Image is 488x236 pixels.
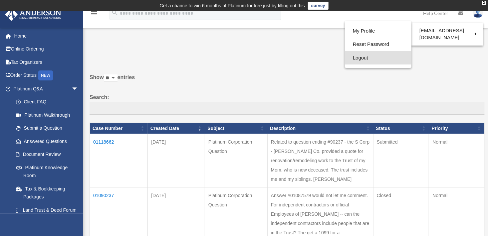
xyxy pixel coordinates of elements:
[148,134,205,187] td: [DATE]
[308,2,329,10] a: survey
[9,95,85,109] a: Client FAQ
[9,161,85,182] a: Platinum Knowledge Room
[159,2,305,10] div: Get a chance to win 6 months of Platinum for free just by filling out this
[104,74,118,82] select: Showentries
[373,123,429,134] th: Status: activate to sort column ascending
[429,134,485,187] td: Normal
[205,134,268,187] td: Platinum Corporation Question
[90,134,148,187] td: 01118662
[3,8,63,21] img: Anderson Advisors Platinum Portal
[345,24,411,38] a: My Profile
[345,51,411,65] a: Logout
[90,123,148,134] th: Case Number: activate to sort column ascending
[373,134,429,187] td: Submitted
[72,82,85,96] span: arrow_drop_down
[5,82,85,95] a: Platinum Q&Aarrow_drop_down
[9,122,85,135] a: Submit a Question
[9,182,85,203] a: Tax & Bookkeeping Packages
[482,1,486,5] div: close
[90,9,98,17] i: menu
[5,56,88,69] a: Tax Organizers
[205,123,268,134] th: Subject: activate to sort column ascending
[5,43,88,56] a: Online Ordering
[38,70,53,80] div: NEW
[9,203,85,217] a: Land Trust & Deed Forum
[345,38,411,51] a: Reset Password
[9,108,85,122] a: Platinum Walkthrough
[5,29,88,43] a: Home
[90,12,98,17] a: menu
[111,9,119,16] i: search
[90,93,485,115] label: Search:
[90,73,485,89] label: Show entries
[473,8,483,18] img: User Pic
[9,148,85,161] a: Document Review
[148,123,205,134] th: Created Date: activate to sort column ascending
[429,123,485,134] th: Priority: activate to sort column ascending
[267,123,373,134] th: Description: activate to sort column ascending
[267,134,373,187] td: Related to question ending #90237 - the S Corp - [PERSON_NAME] Co. provided a quote for renovatio...
[90,102,485,115] input: Search:
[9,135,82,148] a: Answered Questions
[5,69,88,82] a: Order StatusNEW
[411,24,483,44] a: [EMAIL_ADDRESS][DOMAIN_NAME]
